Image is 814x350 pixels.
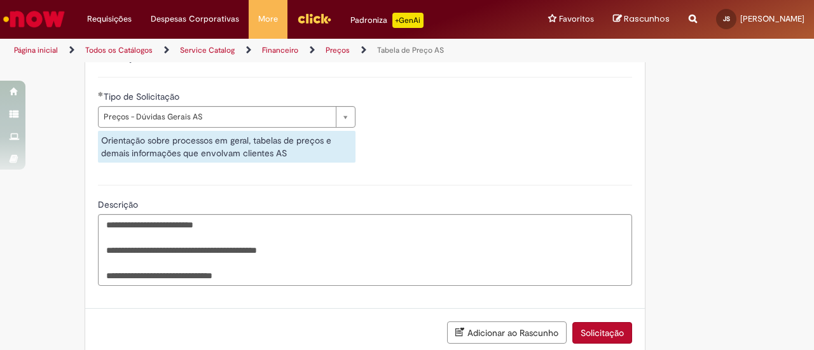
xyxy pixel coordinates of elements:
[613,13,670,25] a: Rascunhos
[723,15,730,23] span: JS
[377,45,444,55] a: Tabela de Preço AS
[10,39,533,62] ul: Trilhas de página
[559,13,594,25] span: Favoritos
[258,13,278,25] span: More
[104,91,182,102] span: Tipo de Solicitação
[85,45,153,55] a: Todos os Catálogos
[180,45,235,55] a: Service Catalog
[98,52,204,64] label: Informações de Formulário
[350,13,424,28] div: Padroniza
[87,13,132,25] span: Requisições
[392,13,424,28] p: +GenAi
[326,45,350,55] a: Preços
[98,91,104,97] span: Obrigatório Preenchido
[98,131,355,163] div: Orientação sobre processos em geral, tabelas de preços e demais informações que envolvam clientes AS
[624,13,670,25] span: Rascunhos
[104,107,329,127] span: Preços - Dúvidas Gerais AS
[98,199,141,210] span: Descrição
[262,45,298,55] a: Financeiro
[297,9,331,28] img: click_logo_yellow_360x200.png
[572,322,632,344] button: Solicitação
[1,6,67,32] img: ServiceNow
[98,214,632,286] textarea: Descrição
[447,321,567,344] button: Adicionar ao Rascunho
[14,45,58,55] a: Página inicial
[740,13,804,24] span: [PERSON_NAME]
[151,13,239,25] span: Despesas Corporativas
